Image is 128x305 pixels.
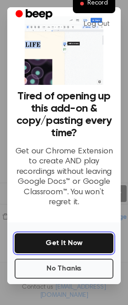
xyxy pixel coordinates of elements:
[15,233,113,253] button: Get It Now
[15,147,113,208] p: Get our Chrome Extension to create AND play recordings without leaving Google Docs™ or Google Cla...
[15,259,113,279] button: No Thanks
[75,13,119,35] a: Log Out
[9,6,61,24] a: Beep
[15,90,113,139] h3: Tired of opening up this add-on & copy/pasting every time?
[25,16,104,85] img: Beep extension in action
